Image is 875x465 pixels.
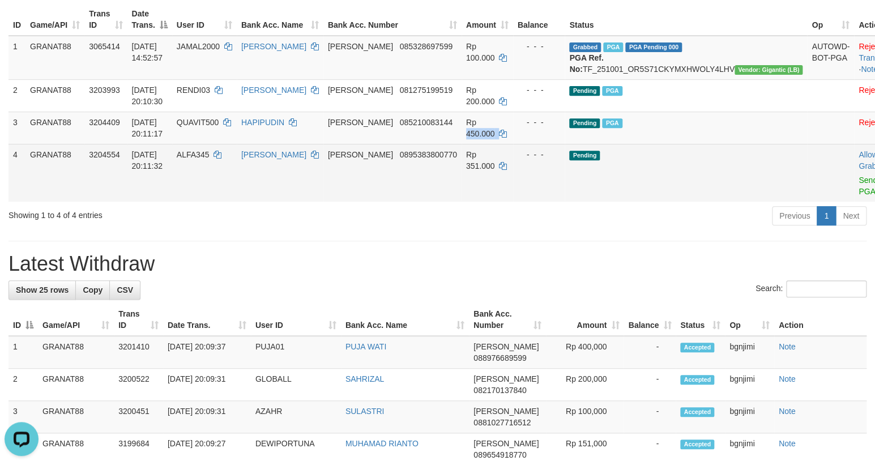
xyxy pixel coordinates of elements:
td: 4 [8,144,25,202]
td: 1 [8,36,25,80]
span: ALFA345 [177,150,210,159]
span: Vendor URL: https://dashboard.q2checkout.com/secure [735,65,803,75]
td: Rp 100,000 [546,401,624,433]
th: Action [774,304,867,336]
span: Grabbed [569,42,601,52]
span: [PERSON_NAME] [328,150,393,159]
a: Note [779,439,796,448]
td: - [624,369,676,401]
th: User ID: activate to sort column ascending [172,3,237,36]
span: [PERSON_NAME] [473,407,539,416]
span: Copy 0895383800770 to clipboard [400,150,457,159]
td: [DATE] 20:09:31 [163,401,251,433]
th: Status [565,3,807,36]
span: 3065414 [89,42,120,51]
span: RENDI03 [177,86,210,95]
td: Rp 400,000 [546,336,624,369]
span: Rp 100.000 [466,42,495,62]
td: GRANAT88 [25,79,84,112]
span: QUAVIT500 [177,118,219,127]
span: [PERSON_NAME] [328,118,393,127]
span: Copy 085210083144 to clipboard [400,118,453,127]
th: Date Trans.: activate to sort column ascending [163,304,251,336]
div: - - - [518,41,561,52]
th: Game/API: activate to sort column ascending [38,304,114,336]
span: 3203993 [89,86,120,95]
span: Pending [569,118,600,128]
span: [PERSON_NAME] [473,342,539,351]
span: [DATE] 14:52:57 [132,42,163,62]
td: bgnjimi [725,401,774,433]
span: Accepted [680,375,714,385]
th: Bank Acc. Number: activate to sort column ascending [323,3,462,36]
a: SAHRIZAL [345,374,384,383]
a: Note [779,342,796,351]
td: GRANAT88 [25,144,84,202]
span: 3204409 [89,118,120,127]
td: 2 [8,79,25,112]
td: GRANAT88 [38,369,114,401]
span: 3204554 [89,150,120,159]
span: CSV [117,285,133,295]
td: 3 [8,401,38,433]
td: 3200522 [114,369,163,401]
th: Status: activate to sort column ascending [676,304,725,336]
td: [DATE] 20:09:37 [163,336,251,369]
span: [PERSON_NAME] [328,42,393,51]
a: CSV [109,280,140,300]
td: GRANAT88 [25,36,84,80]
a: PUJA WATI [345,342,386,351]
div: - - - [518,84,561,96]
th: Amount: activate to sort column ascending [462,3,513,36]
th: Bank Acc. Name: activate to sort column ascending [237,3,323,36]
span: Copy [83,285,103,295]
button: Open LiveChat chat widget [5,5,39,39]
th: Bank Acc. Name: activate to sort column ascending [341,304,469,336]
div: - - - [518,117,561,128]
td: bgnjimi [725,369,774,401]
a: [PERSON_NAME] [241,150,306,159]
span: Rp 200.000 [466,86,495,106]
td: GRANAT88 [38,401,114,433]
a: SULASTRI [345,407,384,416]
td: - [624,401,676,433]
td: GLOBALL [251,369,341,401]
th: Date Trans.: activate to sort column descending [127,3,172,36]
span: PGA [602,118,622,128]
span: Copy 082170137840 to clipboard [473,386,526,395]
div: - - - [518,149,561,160]
span: Accepted [680,440,714,449]
th: Trans ID: activate to sort column ascending [114,304,163,336]
td: GRANAT88 [25,112,84,144]
a: Next [835,206,867,225]
span: Pending [569,86,600,96]
a: Note [779,374,796,383]
a: Copy [75,280,110,300]
th: Op: activate to sort column ascending [807,3,854,36]
th: Balance: activate to sort column ascending [624,304,676,336]
span: JAMAL2000 [177,42,220,51]
th: Balance [513,3,565,36]
span: [PERSON_NAME] [473,439,539,448]
td: 3201410 [114,336,163,369]
td: 3 [8,112,25,144]
td: - [624,336,676,369]
th: Amount: activate to sort column ascending [546,304,624,336]
a: Previous [772,206,817,225]
div: Showing 1 to 4 of 4 entries [8,205,356,221]
td: TF_251001_OR5S71CKYMXHWOLY4LHV [565,36,807,80]
span: Accepted [680,407,714,417]
th: Game/API: activate to sort column ascending [25,3,84,36]
td: bgnjimi [725,336,774,369]
b: PGA Ref. No: [569,53,603,74]
a: MUHAMAD RIANTO [345,439,419,448]
span: [DATE] 20:11:32 [132,150,163,170]
td: Rp 200,000 [546,369,624,401]
td: AZAHR [251,401,341,433]
td: 2 [8,369,38,401]
span: Marked by bgnjimi [602,86,622,96]
th: Bank Acc. Number: activate to sort column ascending [469,304,546,336]
a: 1 [817,206,836,225]
span: Copy 088976689599 to clipboard [473,353,526,362]
span: Copy 081275199519 to clipboard [400,86,453,95]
